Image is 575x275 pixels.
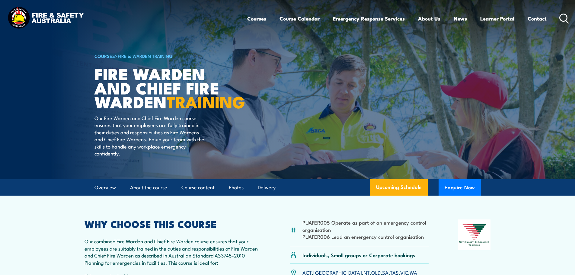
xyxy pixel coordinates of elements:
a: Course content [181,180,215,196]
h1: Fire Warden and Chief Fire Warden [94,66,244,109]
h2: WHY CHOOSE THIS COURSE [85,219,261,228]
a: Delivery [258,180,276,196]
h6: > [94,52,244,59]
img: Nationally Recognised Training logo. [458,219,491,250]
a: Learner Portal [480,11,514,27]
strong: TRAINING [167,89,245,114]
a: About the course [130,180,167,196]
p: Individuals, Small groups or Corporate bookings [302,251,415,258]
a: Course Calendar [280,11,320,27]
a: Overview [94,180,116,196]
a: About Us [418,11,440,27]
a: Courses [247,11,266,27]
a: Photos [229,180,244,196]
a: COURSES [94,53,115,59]
p: Our combined Fire Warden and Chief Fire Warden course ensures that your employees are suitably tr... [85,238,261,266]
a: Upcoming Schedule [370,179,428,196]
a: News [454,11,467,27]
a: Fire & Warden Training [118,53,173,59]
button: Enquire Now [439,179,481,196]
li: PUAFER006 Lead an emergency control organisation [302,233,429,240]
a: Contact [528,11,547,27]
li: PUAFER005 Operate as part of an emergency control organisation [302,219,429,233]
p: Our Fire Warden and Chief Fire Warden course ensures that your employees are fully trained in the... [94,114,205,157]
a: Emergency Response Services [333,11,405,27]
